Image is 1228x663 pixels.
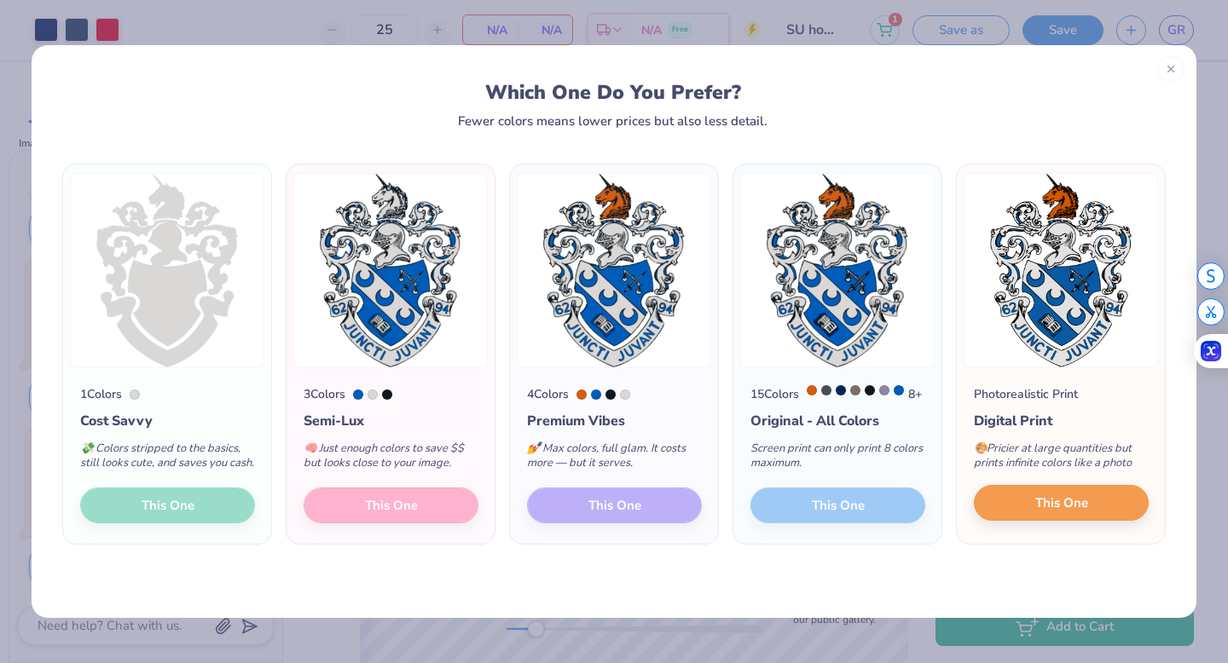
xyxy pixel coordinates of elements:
[576,389,587,400] div: 159 C
[850,385,860,395] div: Warm Gray 10 C
[1035,493,1088,513] span: This One
[80,411,255,431] div: Cost Savvy
[293,173,488,368] img: 3 color option
[974,411,1149,431] div: Digital Print
[527,385,569,403] div: 4 Colors
[458,114,767,128] div: Fewer colors means lower prices but also less detail.
[740,173,935,368] img: 15 color option
[605,389,616,400] div: Black 6 C
[974,485,1149,521] button: This One
[964,173,1158,368] img: Photorealistic preview
[517,173,711,368] img: 4 color option
[382,389,392,400] div: Black 6 C
[527,411,702,431] div: Premium Vibes
[304,431,478,487] div: Just enough colors to save $$ but looks close to your image.
[353,389,363,400] div: 300 C
[750,385,799,403] div: 15 Colors
[70,173,264,368] img: 1 color option
[865,385,875,395] div: Black 6 C
[974,431,1149,487] div: Pricier at large quantities but prints infinite colors like a photo
[750,411,925,431] div: Original - All Colors
[78,81,1149,104] div: Which One Do You Prefer?
[974,441,988,456] span: 🎨
[821,385,831,395] div: 7540 C
[80,385,122,403] div: 1 Colors
[304,411,478,431] div: Semi-Lux
[750,431,925,487] div: Screen print can only print 8 colors maximum.
[591,389,601,400] div: 300 C
[304,441,317,456] span: 🧠
[527,441,541,456] span: 💅
[836,385,846,395] div: 295 C
[80,431,255,487] div: Colors stripped to the basics, still looks cute, and saves you cash.
[304,385,345,403] div: 3 Colors
[620,389,630,400] div: Cool Gray 1 C
[130,389,140,400] div: Cool Gray 1 C
[894,385,904,395] div: 300 C
[368,389,378,400] div: Cool Gray 1 C
[527,431,702,487] div: Max colors, full glam. It costs more — but it serves.
[807,385,922,403] div: 8 +
[879,385,889,395] div: 5285 C
[974,385,1078,403] div: Photorealistic Print
[807,385,817,395] div: 159 C
[80,441,94,456] span: 💸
